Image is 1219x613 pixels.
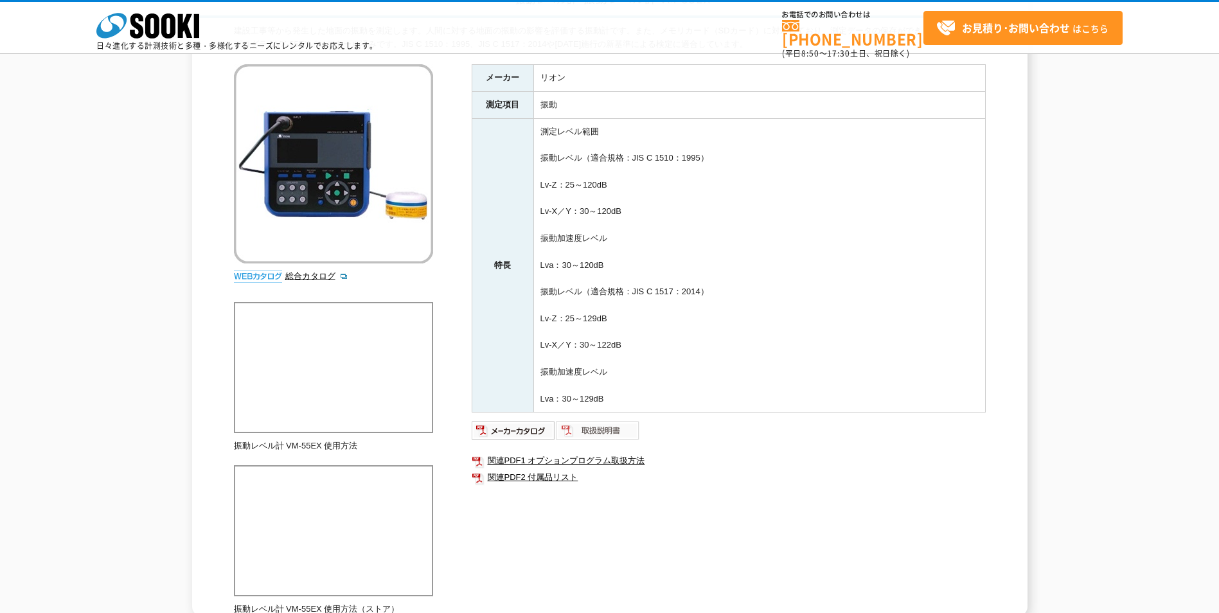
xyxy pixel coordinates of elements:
[923,11,1123,45] a: お見積り･お問い合わせはこちら
[782,11,923,19] span: お電話でのお問い合わせは
[472,452,986,469] a: 関連PDF1 オプションプログラム取扱方法
[782,48,909,59] span: (平日 ～ 土日、祝日除く)
[962,20,1070,35] strong: お見積り･お問い合わせ
[472,469,986,486] a: 関連PDF2 付属品リスト
[96,42,378,49] p: 日々進化する計測技術と多種・多様化するニーズにレンタルでお応えします。
[472,420,556,441] img: メーカーカタログ
[285,271,348,281] a: 総合カタログ
[782,20,923,46] a: [PHONE_NUMBER]
[936,19,1108,38] span: はこちら
[472,64,533,91] th: メーカー
[556,429,640,439] a: 取扱説明書
[234,270,282,283] img: webカタログ
[472,429,556,439] a: メーカーカタログ
[234,440,433,453] p: 振動レベル計 VM-55EX 使用方法
[556,420,640,441] img: 取扱説明書
[827,48,850,59] span: 17:30
[472,91,533,118] th: 測定項目
[533,64,985,91] td: リオン
[533,91,985,118] td: 振動
[533,118,985,413] td: 測定レベル範囲 振動レベル（適合規格：JIS C 1510：1995） Lv-Z：25～120dB Lv-X／Y：30～120dB 振動加速度レベル Lva：30～120dB 振動レベル（適合規...
[472,118,533,413] th: 特長
[234,64,433,263] img: 振動レベル計 VM-55EX
[801,48,819,59] span: 8:50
